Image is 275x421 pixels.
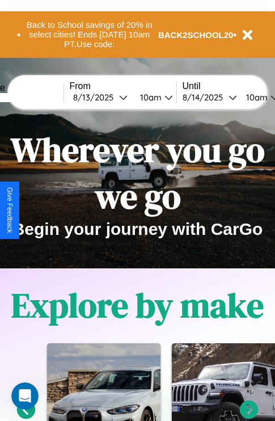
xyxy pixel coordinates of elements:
[158,30,234,40] b: BACK2SCHOOL20
[6,187,14,233] div: Give Feedback
[134,92,164,103] div: 10am
[183,92,229,103] div: 8 / 14 / 2025
[70,81,176,91] label: From
[73,92,119,103] div: 8 / 13 / 2025
[11,282,264,329] h1: Explore by make
[240,92,270,103] div: 10am
[131,91,176,103] button: 10am
[21,17,158,52] button: Back to School savings of 20% in select cities! Ends [DATE] 10am PT.Use code:
[11,382,39,410] iframe: Intercom live chat
[70,91,131,103] button: 8/13/2025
